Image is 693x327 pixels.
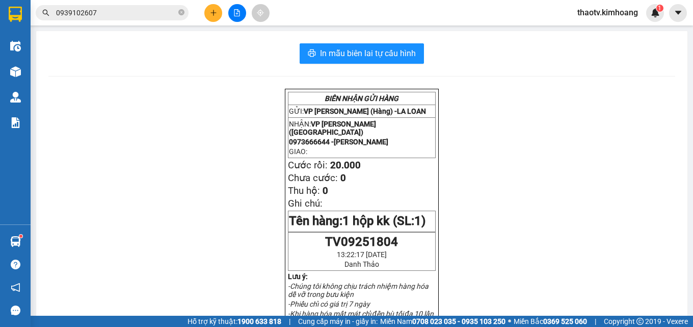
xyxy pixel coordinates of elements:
[323,185,328,196] span: 0
[380,316,505,327] span: Miền Nam
[340,172,346,184] span: 0
[651,8,660,17] img: icon-new-feature
[19,235,22,238] sup: 1
[178,8,184,18] span: close-circle
[178,9,184,15] span: close-circle
[342,214,425,228] span: 1 hộp kk (SL:
[9,7,22,22] img: logo-vxr
[344,260,379,268] span: Danh Thảo
[337,250,387,259] span: 13:22:17 [DATE]
[10,41,21,52] img: warehouse-icon
[289,120,435,136] p: NHẬN:
[10,92,21,103] img: warehouse-icon
[658,5,661,12] span: 1
[543,317,587,325] strong: 0369 525 060
[288,300,370,308] em: -Phiếu chỉ có giá trị 7 ngày
[288,185,320,196] span: Thu hộ:
[288,160,328,171] span: Cước rồi:
[325,94,398,103] strong: BIÊN NHẬN GỬI HÀNG
[300,43,424,64] button: printerIn mẫu biên lai tự cấu hình
[289,147,307,156] span: GIAO:
[412,317,505,325] strong: 0708 023 035 - 0935 103 250
[414,214,425,228] span: 1)
[237,317,281,325] strong: 1900 633 818
[252,4,270,22] button: aim
[595,316,596,327] span: |
[233,9,241,16] span: file-add
[11,283,20,292] span: notification
[330,160,361,171] span: 20.000
[11,260,20,269] span: question-circle
[228,4,246,22] button: file-add
[288,272,308,281] strong: Lưu ý:
[10,66,21,77] img: warehouse-icon
[298,316,378,327] span: Cung cấp máy in - giấy in:
[669,4,687,22] button: caret-down
[289,138,388,146] span: 0973666644 -
[289,120,376,136] span: VP [PERSON_NAME] ([GEOGRAPHIC_DATA])
[10,117,21,128] img: solution-icon
[304,107,426,115] span: VP [PERSON_NAME] (Hàng) -
[289,107,435,115] p: GỬI:
[288,310,434,326] em: -Khi hàng hóa mất mát chỉ đền bù tối đa 10 lần tiền cước.
[42,9,49,16] span: search
[10,236,21,247] img: warehouse-icon
[325,235,398,249] span: TV09251804
[334,138,388,146] span: [PERSON_NAME]
[289,214,425,228] span: Tên hàng:
[308,49,316,59] span: printer
[656,5,663,12] sup: 1
[636,318,644,325] span: copyright
[514,316,587,327] span: Miền Bắc
[508,319,511,323] span: ⚪️
[204,4,222,22] button: plus
[397,107,426,115] span: LA LOAN
[56,7,176,18] input: Tìm tên, số ĐT hoặc mã đơn
[320,47,416,60] span: In mẫu biên lai tự cấu hình
[257,9,264,16] span: aim
[11,306,20,315] span: message
[288,172,338,184] span: Chưa cước:
[674,8,683,17] span: caret-down
[288,198,323,209] span: Ghi chú:
[289,316,290,327] span: |
[188,316,281,327] span: Hỗ trợ kỹ thuật:
[210,9,217,16] span: plus
[288,282,429,298] em: -Chúng tôi không chịu trách nhiệm hàng hóa dễ vỡ trong bưu kiện
[569,6,646,19] span: thaotv.kimhoang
